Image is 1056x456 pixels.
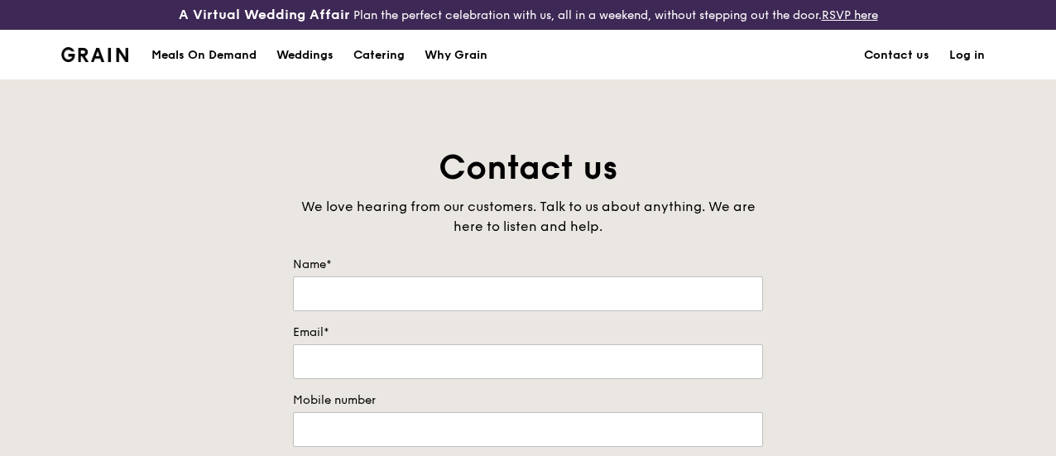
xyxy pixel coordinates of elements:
[61,29,128,79] a: GrainGrain
[293,197,763,237] div: We love hearing from our customers. Talk to us about anything. We are here to listen and help.
[176,7,881,23] div: Plan the perfect celebration with us, all in a weekend, without stepping out the door.
[854,31,939,80] a: Contact us
[266,31,343,80] a: Weddings
[61,47,128,62] img: Grain
[151,31,257,80] div: Meals On Demand
[293,324,763,341] label: Email*
[293,392,763,409] label: Mobile number
[293,257,763,273] label: Name*
[415,31,497,80] a: Why Grain
[353,31,405,80] div: Catering
[822,8,878,22] a: RSVP here
[276,31,334,80] div: Weddings
[425,31,487,80] div: Why Grain
[343,31,415,80] a: Catering
[293,146,763,190] h1: Contact us
[179,7,350,23] h3: A Virtual Wedding Affair
[939,31,995,80] a: Log in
